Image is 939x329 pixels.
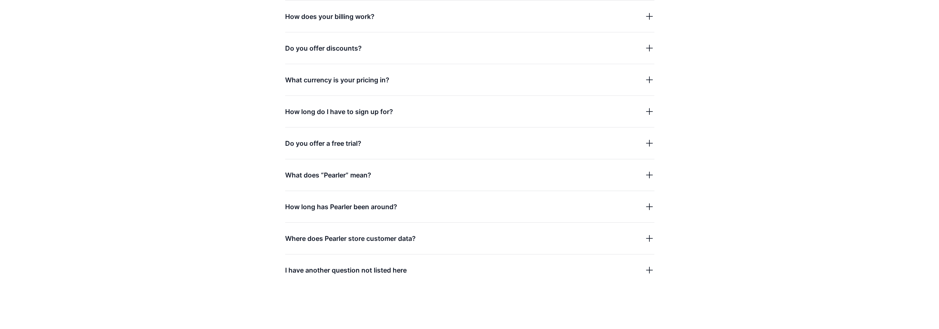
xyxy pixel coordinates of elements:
span: How does your billing work? [285,11,375,22]
button: What does “Pearler” mean? [285,169,654,181]
button: How does your billing work? [285,11,654,22]
span: What does “Pearler” mean? [285,169,371,181]
button: I have another question not listed here [285,264,654,276]
span: How long do I have to sign up for? [285,106,393,117]
span: Where does Pearler store customer data? [285,233,416,244]
button: How long do I have to sign up for? [285,106,654,117]
span: Do you offer discounts? [285,42,362,54]
button: How long has Pearler been around? [285,201,654,212]
button: What currency is your pricing in? [285,74,654,86]
span: Do you offer a free trial? [285,138,361,149]
button: Do you offer discounts? [285,42,654,54]
span: How long has Pearler been around? [285,201,397,212]
span: What currency is your pricing in? [285,74,389,86]
button: Do you offer a free trial? [285,138,654,149]
button: Where does Pearler store customer data? [285,233,654,244]
span: I have another question not listed here [285,264,407,276]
